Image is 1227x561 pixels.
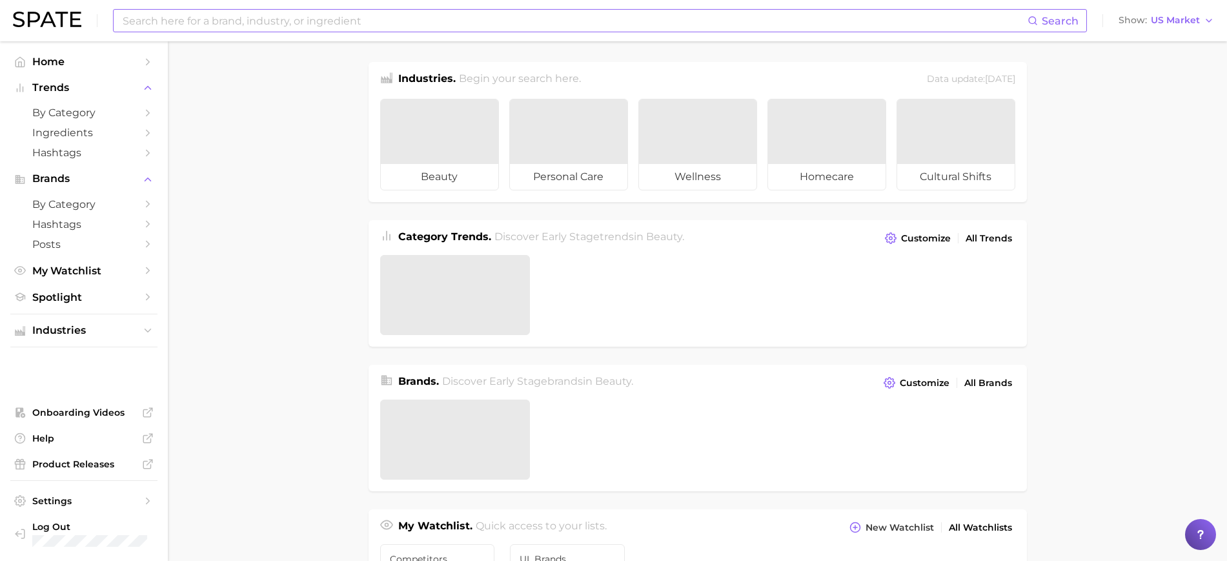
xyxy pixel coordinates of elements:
[398,518,472,536] h1: My Watchlist.
[10,143,157,163] a: Hashtags
[1119,17,1147,24] span: Show
[767,99,886,190] a: homecare
[880,374,952,392] button: Customize
[32,495,136,507] span: Settings
[10,214,157,234] a: Hashtags
[398,71,456,88] h1: Industries.
[32,433,136,444] span: Help
[10,321,157,340] button: Industries
[966,233,1012,244] span: All Trends
[10,403,157,422] a: Onboarding Videos
[380,99,499,190] a: beauty
[882,229,953,247] button: Customize
[32,291,136,303] span: Spotlight
[901,233,951,244] span: Customize
[638,99,757,190] a: wellness
[962,230,1015,247] a: All Trends
[646,230,682,243] span: beauty
[900,378,949,389] span: Customize
[961,374,1015,392] a: All Brands
[949,522,1012,533] span: All Watchlists
[10,103,157,123] a: by Category
[1115,12,1217,29] button: ShowUS Market
[897,164,1015,190] span: cultural shifts
[768,164,886,190] span: homecare
[32,198,136,210] span: by Category
[10,194,157,214] a: by Category
[10,234,157,254] a: Posts
[10,491,157,511] a: Settings
[13,12,81,27] img: SPATE
[639,164,756,190] span: wellness
[10,78,157,97] button: Trends
[595,375,631,387] span: beauty
[494,230,684,243] span: Discover Early Stage trends in .
[964,378,1012,389] span: All Brands
[32,521,147,533] span: Log Out
[32,407,136,418] span: Onboarding Videos
[10,123,157,143] a: Ingredients
[398,230,491,243] span: Category Trends .
[32,265,136,277] span: My Watchlist
[32,218,136,230] span: Hashtags
[32,458,136,470] span: Product Releases
[32,107,136,119] span: by Category
[32,325,136,336] span: Industries
[32,147,136,159] span: Hashtags
[32,238,136,250] span: Posts
[10,517,157,551] a: Log out. Currently logged in with e-mail cyndi.hua@unilever.com.
[10,454,157,474] a: Product Releases
[442,375,633,387] span: Discover Early Stage brands in .
[509,99,628,190] a: personal care
[10,169,157,189] button: Brands
[1042,15,1079,27] span: Search
[32,82,136,94] span: Trends
[946,519,1015,536] a: All Watchlists
[10,52,157,72] a: Home
[121,10,1028,32] input: Search here for a brand, industry, or ingredient
[32,173,136,185] span: Brands
[459,71,581,88] h2: Begin your search here.
[510,164,627,190] span: personal care
[476,518,607,536] h2: Quick access to your lists.
[398,375,439,387] span: Brands .
[10,429,157,448] a: Help
[927,71,1015,88] div: Data update: [DATE]
[32,127,136,139] span: Ingredients
[1151,17,1200,24] span: US Market
[32,56,136,68] span: Home
[866,522,934,533] span: New Watchlist
[381,164,498,190] span: beauty
[10,287,157,307] a: Spotlight
[897,99,1015,190] a: cultural shifts
[846,518,937,536] button: New Watchlist
[10,261,157,281] a: My Watchlist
